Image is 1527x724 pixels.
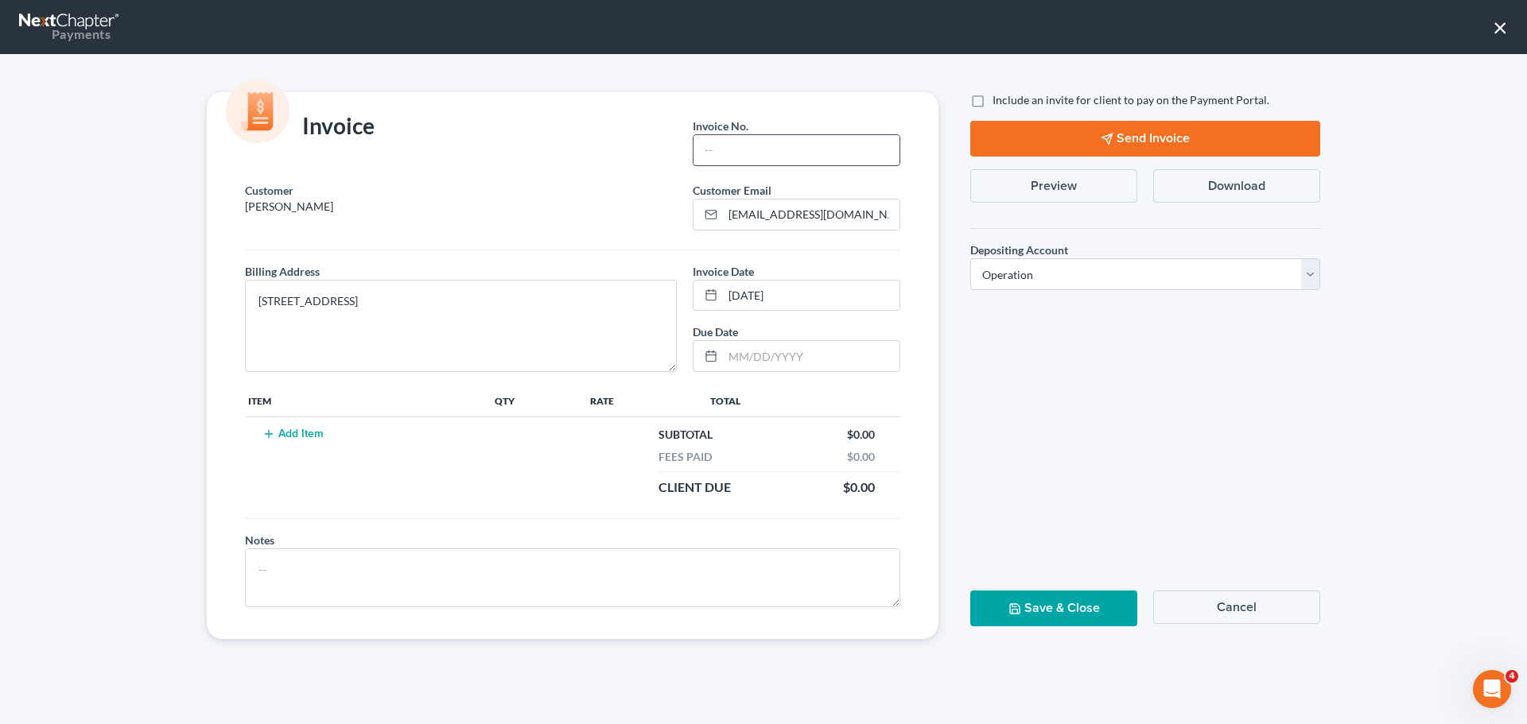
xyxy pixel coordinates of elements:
button: Send Invoice [970,121,1320,157]
div: Subtotal [651,427,721,443]
label: Customer [245,182,293,199]
div: Invoice [237,111,383,143]
div: $0.00 [835,478,883,497]
div: $0.00 [839,449,883,465]
span: Invoice No. [693,119,748,133]
span: Invoice Date [693,265,754,278]
input: MM/DD/YYYY [723,341,899,371]
button: Cancel [1153,590,1320,624]
input: MM/DD/YYYY [723,281,899,311]
th: Total [697,385,900,416]
a: Payments [19,8,121,46]
input: -- [694,135,899,165]
span: Billing Address [245,265,320,278]
button: Download [1153,169,1320,203]
label: Due Date [693,323,738,340]
th: Rate [587,385,697,416]
input: Enter email... [723,199,899,230]
div: Fees Paid [651,449,720,465]
label: Notes [245,532,274,548]
p: [PERSON_NAME] [245,199,677,215]
div: Client Due [651,478,739,497]
div: Payments [19,25,111,43]
th: Qty [492,385,587,416]
span: Customer Email [693,184,771,197]
iframe: Intercom live chat [1473,670,1511,708]
th: Item [245,385,492,416]
div: $0.00 [839,427,883,443]
button: Save & Close [970,590,1137,626]
span: Include an invite for client to pay on the Payment Portal. [993,93,1269,106]
button: Add Item [258,428,328,440]
span: Depositing Account [970,243,1068,257]
button: Preview [970,169,1137,203]
img: icon-money-cc55cd5b71ee43c44ef0efbab91310903cbf28f8221dba23c0d5ca797e203e98.svg [226,79,289,143]
span: 4 [1506,670,1518,683]
button: × [1493,14,1508,40]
